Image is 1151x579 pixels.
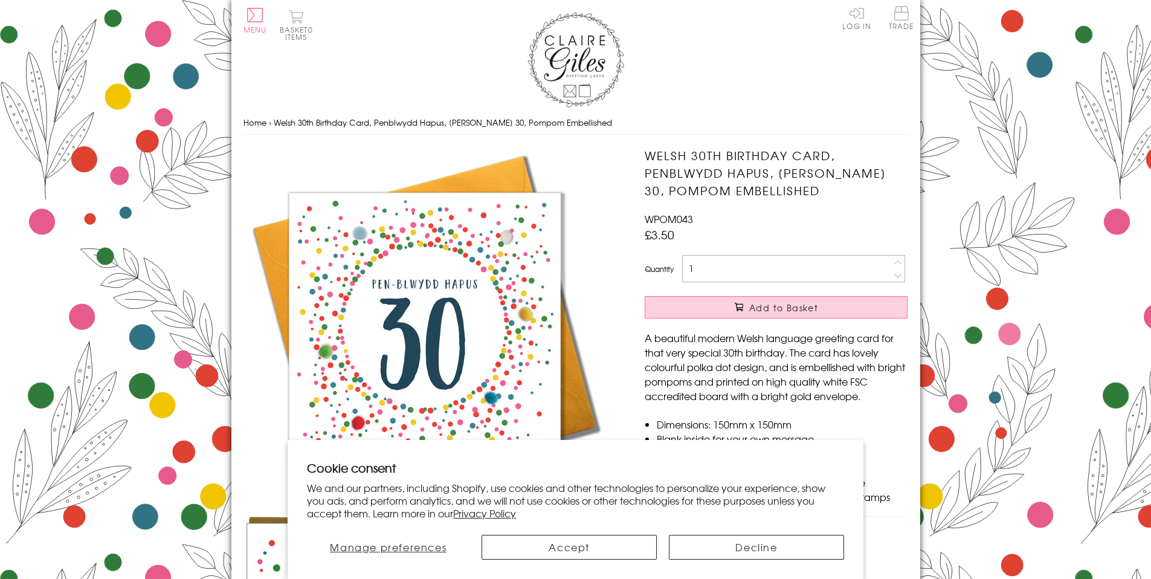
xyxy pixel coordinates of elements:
[842,6,871,30] a: Log In
[307,459,844,476] h2: Cookie consent
[482,535,657,560] button: Accept
[285,24,313,42] span: 0 items
[669,535,844,560] button: Decline
[330,540,447,554] span: Manage preferences
[243,24,267,35] span: Menu
[657,417,908,432] li: Dimensions: 150mm x 150mm
[269,117,271,128] span: ›
[307,482,844,519] p: We and our partners, including Shopify, use cookies and other technologies to personalize your ex...
[645,296,908,319] button: Add to Basket
[645,212,693,226] span: WPOM043
[889,6,914,32] a: Trade
[307,535,469,560] button: Manage preferences
[274,117,612,128] span: Welsh 30th Birthday Card, Penblwydd Hapus, [PERSON_NAME] 30, Pompom Embellished
[645,147,908,199] h1: Welsh 30th Birthday Card, Penblwydd Hapus, [PERSON_NAME] 30, Pompom Embellished
[749,302,818,314] span: Add to Basket
[645,226,674,243] span: £3.50
[243,8,267,33] button: Menu
[527,12,624,108] img: Claire Giles Greetings Cards
[645,331,908,403] p: A beautiful modern Welsh language greeting card for that very special 30th birthday. The card has...
[243,147,606,509] img: Welsh 30th Birthday Card, Penblwydd Hapus, Dotty 30, Pompom Embellished
[453,506,516,520] a: Privacy Policy
[645,264,674,274] label: Quantity
[280,10,313,40] button: Basket0 items
[657,432,908,446] li: Blank inside for your own message
[243,117,266,128] a: Home
[243,111,908,135] nav: breadcrumbs
[889,6,914,30] span: Trade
